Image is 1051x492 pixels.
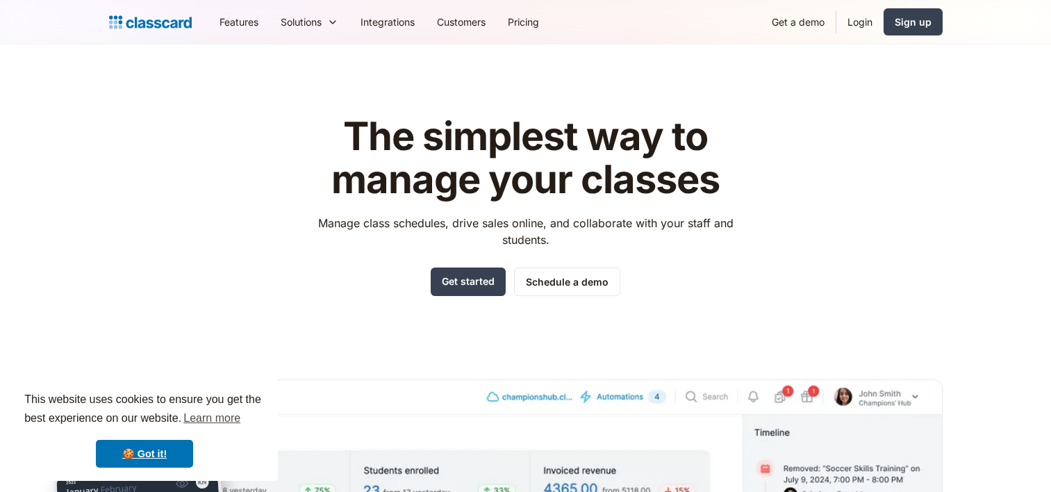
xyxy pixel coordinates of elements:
[884,8,943,35] a: Sign up
[305,215,746,248] p: Manage class schedules, drive sales online, and collaborate with your staff and students.
[836,6,884,38] a: Login
[431,268,506,296] a: Get started
[761,6,836,38] a: Get a demo
[895,15,932,29] div: Sign up
[426,6,497,38] a: Customers
[96,440,193,468] a: dismiss cookie message
[181,408,242,429] a: learn more about cookies
[497,6,550,38] a: Pricing
[305,115,746,201] h1: The simplest way to manage your classes
[281,15,322,29] div: Solutions
[349,6,426,38] a: Integrations
[270,6,349,38] div: Solutions
[208,6,270,38] a: Features
[11,378,278,481] div: cookieconsent
[109,13,192,32] a: Logo
[514,268,620,296] a: Schedule a demo
[24,391,265,429] span: This website uses cookies to ensure you get the best experience on our website.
